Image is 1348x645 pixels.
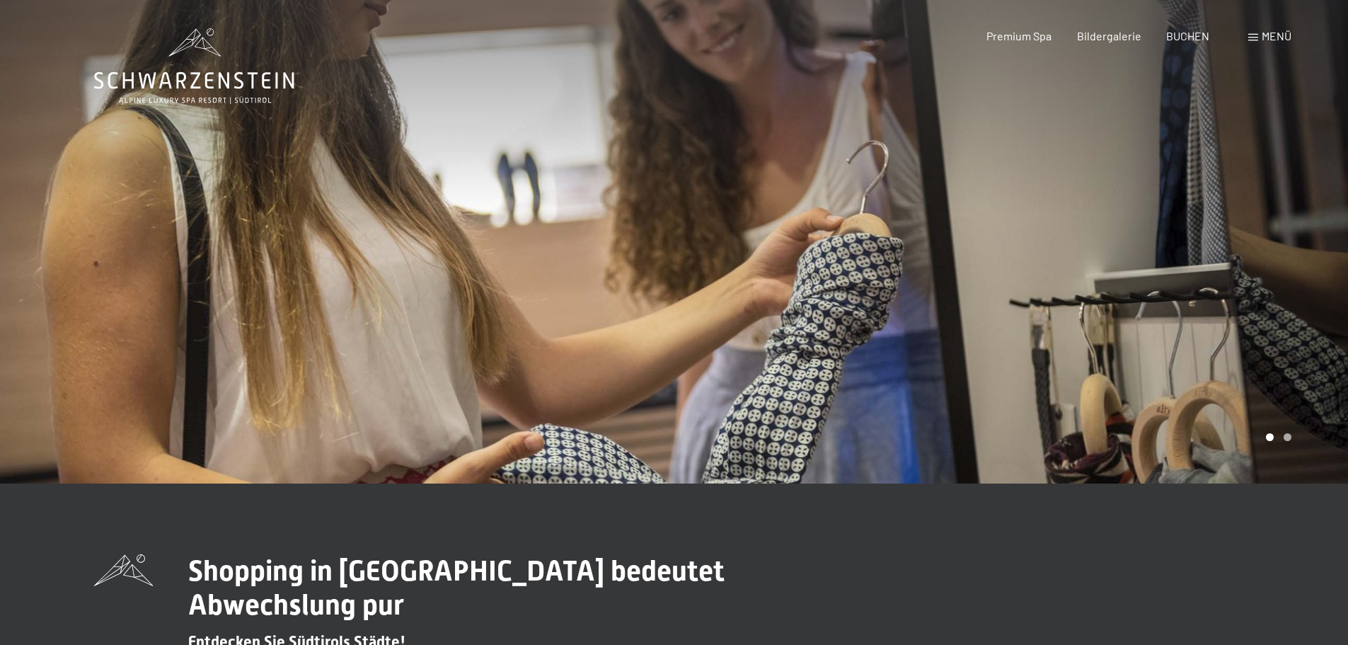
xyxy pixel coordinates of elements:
[1284,433,1291,441] div: Carousel Page 2
[1261,433,1291,441] div: Carousel Pagination
[1077,29,1141,42] a: Bildergalerie
[1262,29,1291,42] span: Menü
[1166,29,1209,42] a: BUCHEN
[188,554,725,622] span: Shopping in [GEOGRAPHIC_DATA] bedeutet Abwechslung pur
[986,29,1052,42] a: Premium Spa
[1266,433,1274,441] div: Carousel Page 1 (Current Slide)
